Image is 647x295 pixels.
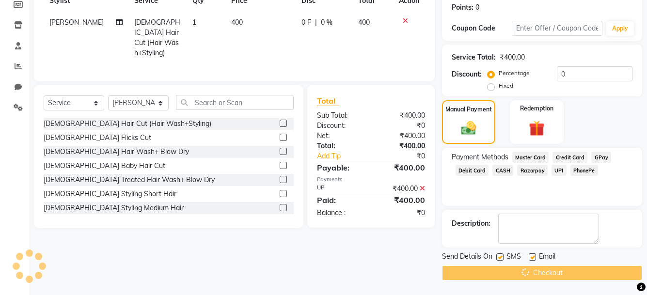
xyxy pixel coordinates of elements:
span: 1 [192,18,196,27]
span: SMS [506,251,521,264]
input: Search or Scan [176,95,294,110]
div: Net: [310,131,371,141]
span: Credit Card [552,152,587,163]
div: [DEMOGRAPHIC_DATA] Hair Cut (Hair Wash+Styling) [44,119,211,129]
div: UPI [310,184,371,194]
div: ₹400.00 [371,141,432,151]
div: Points: [452,2,473,13]
div: Description: [452,218,490,229]
span: Master Card [512,152,549,163]
div: Payments [317,175,425,184]
span: 0 F [301,17,311,28]
div: ₹0 [371,121,432,131]
input: Enter Offer / Coupon Code [512,21,602,36]
div: Payable: [310,162,371,173]
span: | [315,17,317,28]
div: [DEMOGRAPHIC_DATA] Styling Medium Hair [44,203,184,213]
div: Discount: [310,121,371,131]
div: Paid: [310,194,371,206]
div: ₹400.00 [371,131,432,141]
span: PhonePe [570,165,598,176]
span: 0 % [321,17,332,28]
div: ₹0 [371,208,432,218]
img: _gift.svg [524,119,550,139]
button: Apply [606,21,634,36]
div: Balance : [310,208,371,218]
div: ₹400.00 [371,184,432,194]
span: UPI [552,165,567,176]
label: Percentage [499,69,530,78]
span: 400 [231,18,243,27]
label: Redemption [520,104,553,113]
div: ₹400.00 [371,162,432,173]
span: 400 [358,18,370,27]
div: [DEMOGRAPHIC_DATA] Styling Short Hair [44,189,176,199]
span: Payment Methods [452,152,508,162]
div: [DEMOGRAPHIC_DATA] Baby Hair Cut [44,161,165,171]
img: _cash.svg [457,120,481,137]
label: Fixed [499,81,513,90]
div: ₹400.00 [500,52,525,62]
span: Send Details On [442,251,492,264]
span: Total [317,96,339,106]
label: Manual Payment [445,105,492,114]
a: Add Tip [310,151,381,161]
span: Debit Card [456,165,489,176]
div: 0 [475,2,479,13]
div: [DEMOGRAPHIC_DATA] Treated Hair Wash+ Blow Dry [44,175,215,185]
div: Coupon Code [452,23,512,33]
div: ₹400.00 [371,194,432,206]
span: Email [539,251,555,264]
div: [DEMOGRAPHIC_DATA] Hair Wash+ Blow Dry [44,147,189,157]
div: Discount: [452,69,482,79]
div: Sub Total: [310,110,371,121]
div: [DEMOGRAPHIC_DATA] Flicks Cut [44,133,151,143]
span: GPay [591,152,611,163]
span: [PERSON_NAME] [49,18,104,27]
span: [DEMOGRAPHIC_DATA] Hair Cut (Hair Wash+Styling) [134,18,180,57]
span: Razorpay [517,165,548,176]
div: ₹400.00 [371,110,432,121]
div: ₹0 [381,151,432,161]
span: CASH [492,165,513,176]
div: Service Total: [452,52,496,62]
div: Total: [310,141,371,151]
